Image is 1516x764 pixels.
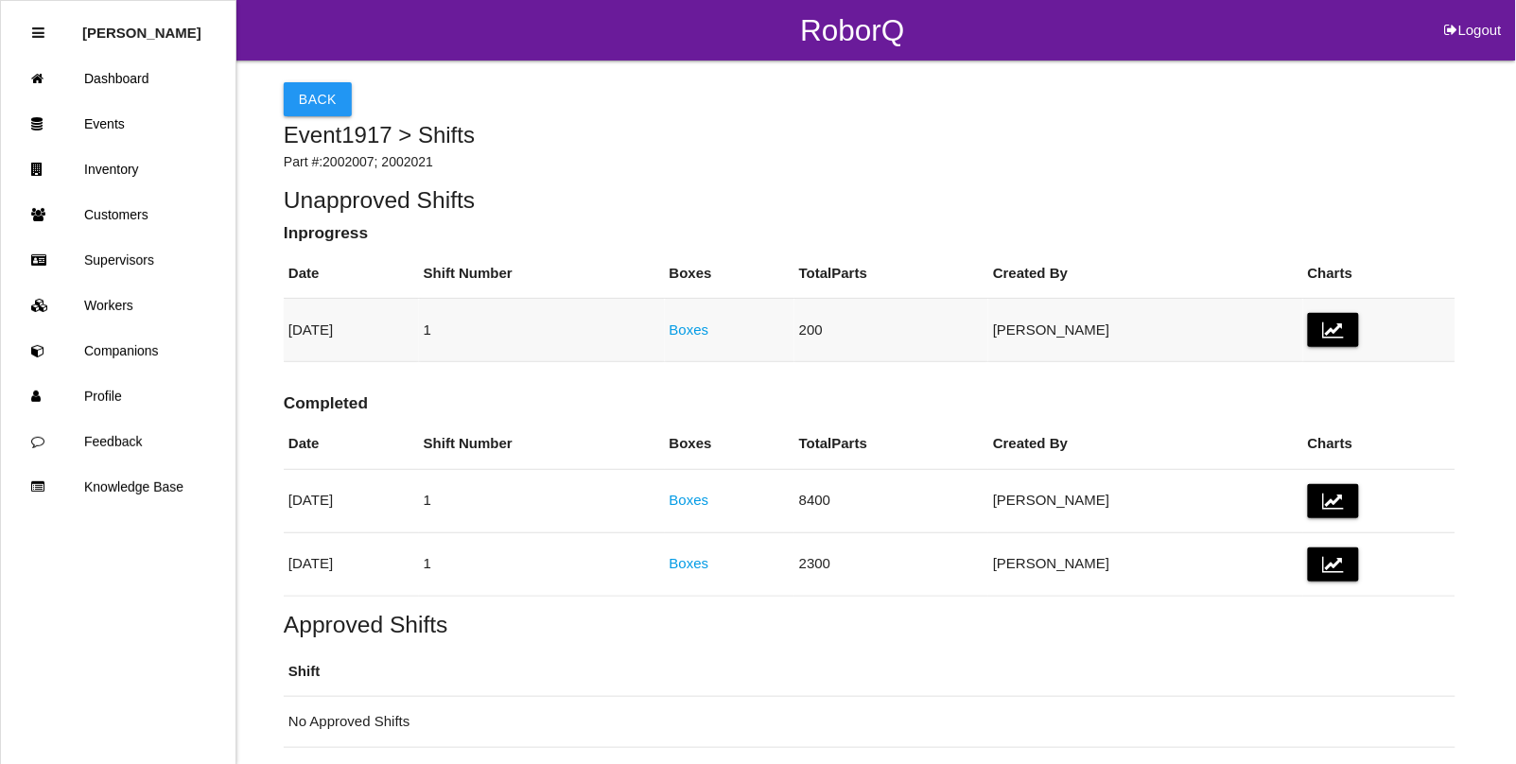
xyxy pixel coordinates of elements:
a: Knowledge Base [1,464,235,510]
a: Inventory [1,147,235,192]
a: Dashboard [1,56,235,101]
th: Date [284,419,419,469]
td: [DATE] [284,532,419,596]
a: Feedback [1,419,235,464]
p: Rosie Blandino [82,10,201,41]
h5: Approved Shifts [284,612,1455,637]
th: Charts [1303,249,1455,299]
a: Events [1,101,235,147]
td: [DATE] [284,469,419,532]
b: Completed [284,393,368,412]
td: 1 [419,299,665,362]
th: Created By [988,419,1303,469]
a: Companions [1,328,235,373]
b: Inprogress [284,223,368,242]
p: Part #: 2002007; 2002021 [284,152,1455,172]
th: Boxes [665,419,794,469]
a: Boxes [670,321,709,338]
th: Boxes [665,249,794,299]
td: 8400 [794,469,988,532]
h5: Unapproved Shifts [284,187,1455,213]
th: Shift [284,647,1455,697]
a: Boxes [670,492,709,508]
a: Profile [1,373,235,419]
th: Shift Number [419,249,665,299]
td: [PERSON_NAME] [988,469,1303,532]
td: No Approved Shifts [284,697,1455,748]
th: Total Parts [794,249,988,299]
th: Shift Number [419,419,665,469]
div: Close [32,10,44,56]
td: [PERSON_NAME] [988,299,1303,362]
th: Date [284,249,419,299]
a: Boxes [670,555,709,571]
th: Charts [1303,419,1455,469]
td: [PERSON_NAME] [988,532,1303,596]
a: Workers [1,283,235,328]
a: Customers [1,192,235,237]
th: Total Parts [794,419,988,469]
h4: Event 1917 > Shifts [284,123,1455,148]
a: Supervisors [1,237,235,283]
td: 2300 [794,532,988,596]
button: Back [284,82,352,116]
td: 200 [794,299,988,362]
td: 1 [419,532,665,596]
td: 1 [419,469,665,532]
th: Created By [988,249,1303,299]
td: [DATE] [284,299,419,362]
